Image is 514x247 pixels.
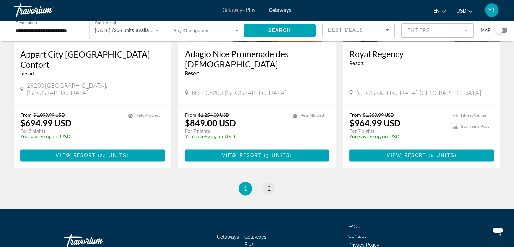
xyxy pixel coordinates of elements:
a: FAQs [348,224,360,229]
p: For 7 nights [349,128,446,134]
span: Map [481,26,491,35]
span: Nice, 06200, [GEOGRAPHIC_DATA] [192,89,286,96]
span: Pets Allowed [136,113,160,118]
span: Search [268,28,291,33]
span: From [185,112,196,118]
button: User Menu [483,3,500,17]
span: $1,369.99 USD [363,112,394,118]
p: For 7 nights [185,128,286,134]
p: $405.00 USD [185,134,286,139]
span: 1 [244,185,247,192]
span: en [433,8,440,14]
span: Any Occupancy [173,28,209,33]
span: You save [185,134,205,139]
span: ( ) [426,153,457,158]
span: [DATE] (256 units available) [95,28,158,33]
span: Resort [185,71,199,76]
span: You save [349,134,369,139]
span: View Resort [56,153,96,158]
button: View Resort(3 units) [185,149,329,161]
p: $964.99 USD [349,118,400,128]
span: YT [488,7,496,14]
mat-select: Sort by [328,26,389,34]
a: Contact [348,233,366,239]
span: Destination [16,21,37,25]
span: Swimming Pool [461,124,489,129]
p: For 7 nights [20,128,121,134]
span: You save [20,134,40,139]
button: Filter [401,23,474,38]
p: $405.00 USD [20,134,121,139]
span: From [20,112,32,118]
button: View Resort(8 units) [349,149,494,161]
span: 3 units [266,153,290,158]
span: $1,099.99 USD [33,112,65,118]
a: Appart City [GEOGRAPHIC_DATA] Confort [20,49,165,69]
span: View Resort [222,153,262,158]
span: USD [456,8,466,14]
span: ( ) [96,153,129,158]
span: Resort [349,61,364,66]
span: 24 units [100,153,127,158]
a: Royal Regency [349,49,494,59]
a: Getaways Plus [244,234,266,247]
span: From [349,112,361,118]
button: Change currency [456,6,473,16]
span: [GEOGRAPHIC_DATA], [GEOGRAPHIC_DATA] [356,89,481,96]
span: Fitness Center [461,113,486,118]
span: Resort [20,71,34,76]
nav: Pagination [14,182,500,195]
a: Adagio Nice Promenade des [DEMOGRAPHIC_DATA] [185,49,329,69]
span: $1,254.00 USD [198,112,229,118]
p: $405.00 USD [349,134,446,139]
span: View Resort [387,153,426,158]
p: $694.99 USD [20,118,71,128]
span: 29200 [GEOGRAPHIC_DATA], [GEOGRAPHIC_DATA] [27,82,165,96]
a: Getaways Plus [223,7,255,13]
a: Getaways [217,234,239,240]
span: Pets Allowed [301,113,324,118]
span: Best Deals [328,27,363,33]
button: View Resort(24 units) [20,149,165,161]
span: ( ) [262,153,292,158]
iframe: Кнопка запуска окна обмена сообщениями [487,220,509,242]
a: Getaways [269,7,291,13]
span: 8 units [431,153,455,158]
span: Start Month [95,21,117,25]
button: Search [244,24,316,37]
button: Change language [433,6,446,16]
span: 2 [267,185,271,192]
p: $849.00 USD [185,118,236,128]
a: Travorium [14,1,81,19]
